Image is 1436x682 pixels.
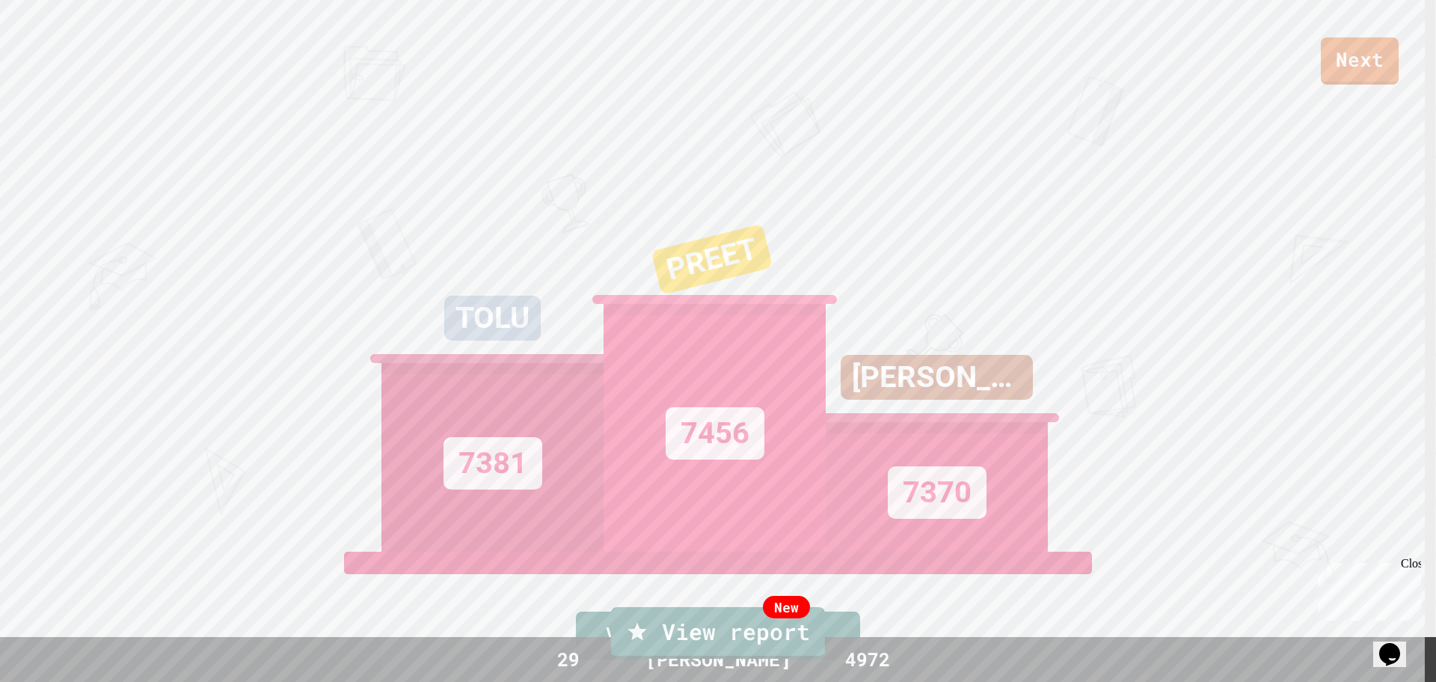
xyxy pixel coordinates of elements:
div: TOLU [444,296,541,341]
iframe: chat widget [1312,557,1421,621]
div: 7370 [888,466,987,519]
a: Next [1321,37,1399,85]
div: Chat with us now!Close [6,6,103,95]
div: 7381 [444,437,542,490]
a: View report [611,607,825,659]
iframe: chat widget [1373,622,1421,667]
div: PREET [651,224,773,295]
div: [PERSON_NAME] [841,355,1033,400]
div: New [763,596,810,618]
div: 7456 [666,407,764,460]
